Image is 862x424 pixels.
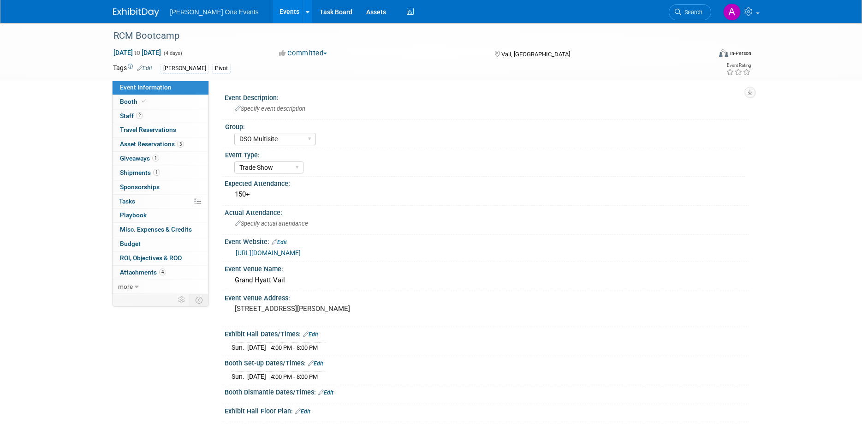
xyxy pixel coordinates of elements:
div: Booth Dismantle Dates/Times: [225,385,749,397]
a: Search [669,4,711,20]
span: Giveaways [120,155,159,162]
span: Specify event description [235,105,305,112]
div: Booth Set-up Dates/Times: [225,356,749,368]
a: Playbook [113,209,208,222]
a: Attachments4 [113,266,208,280]
a: Budget [113,237,208,251]
div: Event Website: [225,235,749,247]
div: Event Format [657,48,752,62]
a: Edit [295,408,310,415]
span: Event Information [120,84,172,91]
button: Committed [276,48,331,58]
img: ExhibitDay [113,8,159,17]
a: Tasks [113,195,208,209]
span: Misc. Expenses & Credits [120,226,192,233]
div: Expected Attendance: [225,177,749,188]
span: Playbook [120,211,147,219]
span: 2 [136,112,143,119]
span: Tasks [119,197,135,205]
a: Edit [303,331,318,338]
div: Exhibit Hall Floor Plan: [225,404,749,416]
span: Staff [120,112,143,119]
span: Vail, [GEOGRAPHIC_DATA] [501,51,570,58]
span: ROI, Objectives & ROO [120,254,182,262]
span: more [118,283,133,290]
span: 1 [152,155,159,161]
a: Misc. Expenses & Credits [113,223,208,237]
a: Staff2 [113,109,208,123]
span: to [133,49,142,56]
span: Attachments [120,269,166,276]
div: Event Venue Address: [225,291,749,303]
div: Event Description: [225,91,749,102]
span: [DATE] [DATE] [113,48,161,57]
a: Shipments1 [113,166,208,180]
div: Event Type: [225,148,745,160]
span: 1 [153,169,160,176]
span: Specify actual attendance [235,220,308,227]
a: more [113,280,208,294]
td: Sun. [232,372,247,382]
span: Shipments [120,169,160,176]
span: (4 days) [163,50,182,56]
a: Edit [272,239,287,245]
td: Personalize Event Tab Strip [174,294,190,306]
div: In-Person [730,50,751,57]
div: Exhibit Hall Dates/Times: [225,327,749,339]
a: Edit [318,389,333,396]
span: Search [681,9,702,16]
span: 4:00 PM - 8:00 PM [271,344,318,351]
span: Sponsorships [120,183,160,191]
div: Event Venue Name: [225,262,749,274]
span: 4:00 PM - 8:00 PM [271,373,318,380]
span: Asset Reservations [120,140,184,148]
div: [PERSON_NAME] [161,64,209,73]
div: Actual Attendance: [225,206,749,217]
img: Amanda Bartschi [723,3,741,21]
a: Event Information [113,81,208,95]
div: 150+ [232,187,743,202]
a: Travel Reservations [113,123,208,137]
span: Budget [120,240,141,247]
div: Pivot [212,64,231,73]
span: 3 [177,141,184,148]
pre: [STREET_ADDRESS][PERSON_NAME] [235,305,433,313]
div: RCM Bootcamp [110,28,697,44]
a: [URL][DOMAIN_NAME] [236,249,301,257]
a: Sponsorships [113,180,208,194]
td: [DATE] [247,343,266,352]
span: [PERSON_NAME] One Events [170,8,259,16]
span: 4 [159,269,166,275]
span: Travel Reservations [120,126,176,133]
a: Giveaways1 [113,152,208,166]
span: Booth [120,98,148,105]
td: Sun. [232,343,247,352]
div: Grand Hyatt Vail [232,273,743,287]
a: Edit [137,65,152,72]
a: Booth [113,95,208,109]
a: ROI, Objectives & ROO [113,251,208,265]
td: Tags [113,63,152,74]
td: [DATE] [247,372,266,382]
i: Booth reservation complete [142,99,146,104]
div: Event Rating [726,63,751,68]
div: Group: [225,120,745,131]
td: Toggle Event Tabs [190,294,208,306]
a: Asset Reservations3 [113,137,208,151]
a: Edit [308,360,323,367]
img: Format-Inperson.png [719,49,728,57]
